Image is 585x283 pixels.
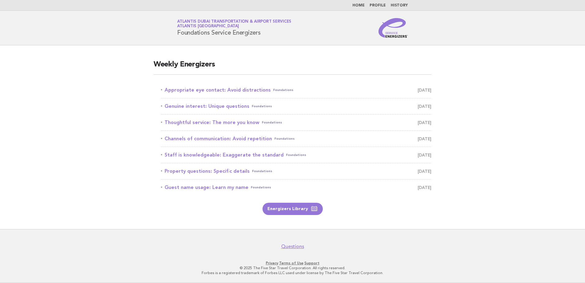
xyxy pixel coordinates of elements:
[105,270,480,275] p: Forbes is a registered trademark of Forbes LLC used under license by The Five Star Travel Corpora...
[281,243,304,250] a: Questions
[161,151,431,159] a: Staff is knowledgeable: Exaggerate the standardFoundations [DATE]
[352,4,365,7] a: Home
[279,261,304,265] a: Terms of Use
[262,118,282,127] span: Foundations
[177,25,239,28] span: Atlantis [GEOGRAPHIC_DATA]
[391,4,408,7] a: History
[418,102,431,111] span: [DATE]
[418,167,431,175] span: [DATE]
[161,134,431,143] a: Channels of communication: Avoid repetitionFoundations [DATE]
[154,60,431,75] h2: Weekly Energizers
[161,183,431,192] a: Guest name usage: Learn my nameFoundations [DATE]
[266,261,278,265] a: Privacy
[177,20,291,28] a: Atlantis Dubai Transportation & Airport ServicesAtlantis [GEOGRAPHIC_DATA]
[263,203,323,215] a: Energizers Library
[161,86,431,94] a: Appropriate eye contact: Avoid distractionsFoundations [DATE]
[286,151,306,159] span: Foundations
[378,18,408,38] img: Service Energizers
[418,151,431,159] span: [DATE]
[105,266,480,270] p: © 2025 The Five Star Travel Corporation. All rights reserved.
[418,134,431,143] span: [DATE]
[418,118,431,127] span: [DATE]
[105,261,480,266] p: · ·
[418,86,431,94] span: [DATE]
[251,183,271,192] span: Foundations
[252,102,272,111] span: Foundations
[304,261,319,265] a: Support
[161,102,431,111] a: Genuine interest: Unique questionsFoundations [DATE]
[161,167,431,175] a: Property questions: Specific detailsFoundations [DATE]
[370,4,386,7] a: Profile
[274,134,295,143] span: Foundations
[418,183,431,192] span: [DATE]
[177,20,291,36] h1: Foundations Service Energizers
[161,118,431,127] a: Thoughtful service: The more you knowFoundations [DATE]
[252,167,272,175] span: Foundations
[273,86,293,94] span: Foundations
